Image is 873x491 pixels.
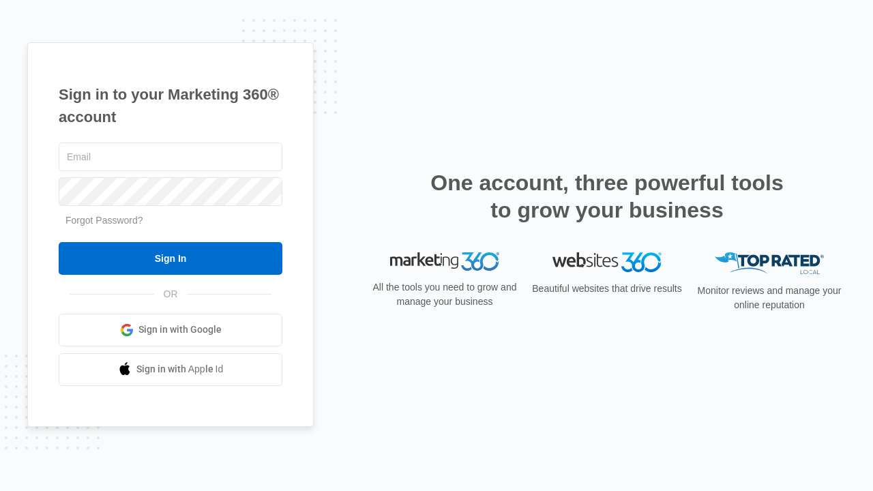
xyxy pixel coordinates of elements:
[552,252,662,272] img: Websites 360
[390,252,499,271] img: Marketing 360
[138,323,222,337] span: Sign in with Google
[154,287,188,301] span: OR
[426,169,788,224] h2: One account, three powerful tools to grow your business
[59,143,282,171] input: Email
[136,362,224,376] span: Sign in with Apple Id
[531,282,683,296] p: Beautiful websites that drive results
[59,314,282,346] a: Sign in with Google
[693,284,846,312] p: Monitor reviews and manage your online reputation
[59,353,282,386] a: Sign in with Apple Id
[715,252,824,275] img: Top Rated Local
[59,83,282,128] h1: Sign in to your Marketing 360® account
[65,215,143,226] a: Forgot Password?
[368,280,521,309] p: All the tools you need to grow and manage your business
[59,242,282,275] input: Sign In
